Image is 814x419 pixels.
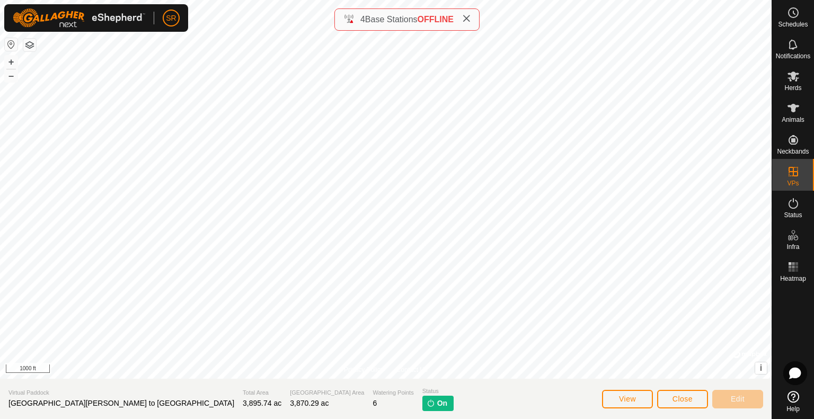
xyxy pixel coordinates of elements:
span: [GEOGRAPHIC_DATA][PERSON_NAME] to [GEOGRAPHIC_DATA] [8,399,234,407]
span: 4 [360,15,365,24]
span: Base Stations [365,15,418,24]
button: – [5,69,17,82]
span: Notifications [776,53,810,59]
button: Close [657,390,708,408]
span: View [619,395,636,403]
span: Edit [731,395,745,403]
button: + [5,56,17,68]
span: Help [786,406,800,412]
img: Gallagher Logo [13,8,145,28]
span: 6 [373,399,377,407]
span: On [437,398,447,409]
span: Herds [784,85,801,91]
a: Contact Us [396,365,428,375]
span: Watering Points [373,388,413,397]
img: turn-on [427,399,435,407]
span: 3,870.29 ac [290,399,329,407]
span: Neckbands [777,148,809,155]
span: Schedules [778,21,808,28]
span: OFFLINE [418,15,454,24]
a: Help [772,387,814,416]
span: [GEOGRAPHIC_DATA] Area [290,388,364,397]
span: Virtual Paddock [8,388,234,397]
button: Map Layers [23,39,36,51]
span: Status [784,212,802,218]
button: View [602,390,653,408]
span: Animals [782,117,804,123]
button: Reset Map [5,38,17,51]
span: 3,895.74 ac [243,399,281,407]
span: Infra [786,244,799,250]
span: Heatmap [780,275,806,282]
button: i [755,362,767,374]
span: Total Area [243,388,281,397]
a: Privacy Policy [344,365,384,375]
span: VPs [787,180,799,186]
span: SR [166,13,176,24]
button: Edit [712,390,763,408]
span: Close [673,395,693,403]
span: i [760,363,762,372]
span: Status [422,387,454,396]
